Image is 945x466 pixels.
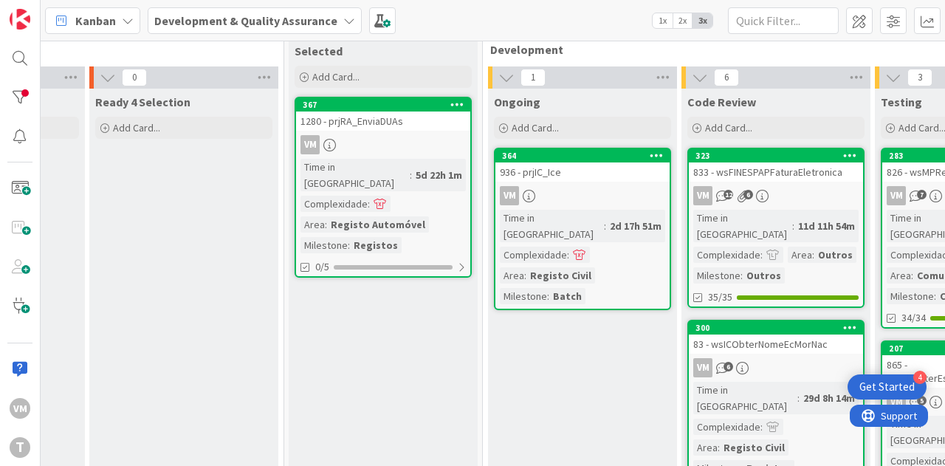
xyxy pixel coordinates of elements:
[502,151,670,161] div: 364
[689,162,863,182] div: 833 - wsFINESPAPFaturaEletronica
[500,247,567,263] div: Complexidade
[708,289,732,305] span: 35/35
[549,288,585,304] div: Batch
[494,148,671,310] a: 364936 - prjIC_IceVMTime in [GEOGRAPHIC_DATA]:2d 17h 51mComplexidade:Area:Registo CivilMilestone:...
[693,13,712,28] span: 3x
[714,69,739,86] span: 6
[693,267,740,284] div: Milestone
[412,167,466,183] div: 5d 22h 1m
[500,267,524,284] div: Area
[695,151,863,161] div: 323
[495,149,670,162] div: 364
[296,98,470,112] div: 367
[300,196,368,212] div: Complexidade
[526,267,595,284] div: Registo Civil
[300,237,348,253] div: Milestone
[760,419,763,435] span: :
[689,149,863,182] div: 323833 - wsFINESPAPFaturaEletronica
[693,439,718,456] div: Area
[724,190,733,199] span: 12
[295,97,472,278] a: 3671280 - prjRA_EnviaDUAsVMTime in [GEOGRAPHIC_DATA]:5d 22h 1mComplexidade:Area:Registo Automóvel...
[348,237,350,253] span: :
[10,398,30,419] div: VM
[300,135,320,154] div: VM
[724,362,733,371] span: 6
[10,437,30,458] div: T
[368,196,370,212] span: :
[495,149,670,182] div: 364936 - prjIC_Ice
[312,70,360,83] span: Add Card...
[10,9,30,30] img: Visit kanbanzone.com
[693,247,760,263] div: Complexidade
[31,2,67,20] span: Support
[695,323,863,333] div: 300
[300,216,325,233] div: Area
[295,44,343,58] span: Selected
[705,121,752,134] span: Add Card...
[812,247,814,263] span: :
[800,390,859,406] div: 29d 8h 14m
[760,247,763,263] span: :
[687,95,756,109] span: Code Review
[689,321,863,335] div: 300
[794,218,859,234] div: 11d 11h 54m
[296,98,470,131] div: 3671280 - prjRA_EnviaDUAs
[495,186,670,205] div: VM
[693,210,792,242] div: Time in [GEOGRAPHIC_DATA]
[689,358,863,377] div: VM
[300,159,410,191] div: Time in [GEOGRAPHIC_DATA]
[934,288,936,304] span: :
[327,216,429,233] div: Registo Automóvel
[693,186,712,205] div: VM
[303,100,470,110] div: 367
[154,13,337,28] b: Development & Quality Assurance
[296,112,470,131] div: 1280 - prjRA_EnviaDUAs
[512,121,559,134] span: Add Card...
[604,218,606,234] span: :
[881,95,922,109] span: Testing
[693,419,760,435] div: Complexidade
[500,186,519,205] div: VM
[797,390,800,406] span: :
[887,392,906,411] div: VM
[913,371,927,384] div: 4
[689,335,863,354] div: 83 - wsICObterNomeEcMorNac
[718,439,720,456] span: :
[689,149,863,162] div: 323
[848,374,927,400] div: Open Get Started checklist, remaining modules: 4
[500,288,547,304] div: Milestone
[495,162,670,182] div: 936 - prjIC_Ice
[720,439,788,456] div: Registo Civil
[907,69,932,86] span: 3
[494,95,540,109] span: Ongoing
[606,218,665,234] div: 2d 17h 51m
[792,218,794,234] span: :
[917,190,927,199] span: 7
[743,267,785,284] div: Outros
[520,69,546,86] span: 1
[689,186,863,205] div: VM
[911,267,913,284] span: :
[95,95,190,109] span: Ready 4 Selection
[410,167,412,183] span: :
[887,267,911,284] div: Area
[500,210,604,242] div: Time in [GEOGRAPHIC_DATA]
[887,186,906,205] div: VM
[122,69,147,86] span: 0
[743,190,753,199] span: 6
[728,7,839,34] input: Quick Filter...
[325,216,327,233] span: :
[547,288,549,304] span: :
[917,396,927,405] span: 5
[887,288,934,304] div: Milestone
[673,13,693,28] span: 2x
[901,310,926,326] span: 34/34
[814,247,856,263] div: Outros
[689,321,863,354] div: 30083 - wsICObterNomeEcMorNac
[524,267,526,284] span: :
[350,237,402,253] div: Registos
[296,135,470,154] div: VM
[693,382,797,414] div: Time in [GEOGRAPHIC_DATA]
[788,247,812,263] div: Area
[75,12,116,30] span: Kanban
